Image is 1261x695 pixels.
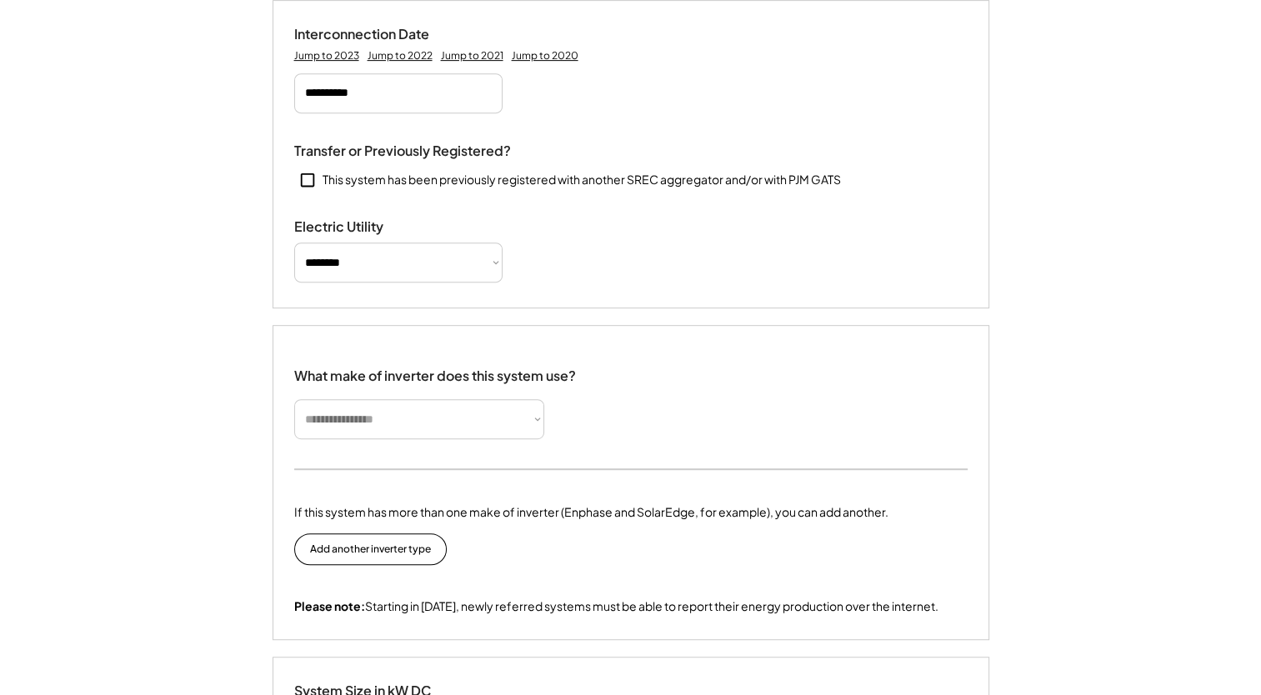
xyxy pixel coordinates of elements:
[368,49,433,62] div: Jump to 2022
[294,351,576,388] div: What make of inverter does this system use?
[294,26,461,43] div: Interconnection Date
[294,598,365,613] strong: Please note:
[323,172,841,188] div: This system has been previously registered with another SREC aggregator and/or with PJM GATS
[294,598,938,615] div: Starting in [DATE], newly referred systems must be able to report their energy production over th...
[294,218,461,236] div: Electric Utility
[294,533,447,565] button: Add another inverter type
[512,49,578,62] div: Jump to 2020
[294,503,888,521] div: If this system has more than one make of inverter (Enphase and SolarEdge, for example), you can a...
[294,142,511,160] div: Transfer or Previously Registered?
[441,49,503,62] div: Jump to 2021
[294,49,359,62] div: Jump to 2023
